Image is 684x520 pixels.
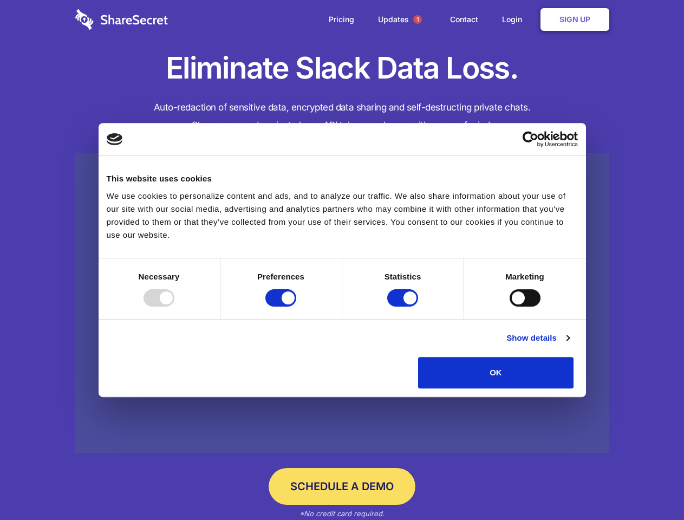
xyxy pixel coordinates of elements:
a: Wistia video thumbnail [75,153,609,453]
strong: Marketing [505,272,544,281]
strong: Statistics [385,272,421,281]
a: Contact [439,3,489,36]
img: logo [107,133,123,145]
h1: Eliminate Slack Data Loss. [75,49,609,88]
a: Sign Up [540,8,609,31]
button: OK [418,357,574,388]
span: 1 [413,15,422,24]
img: logo-wordmark-white-trans-d4663122ce5f474addd5e946df7df03e33cb6a1c49d2221995e7729f52c070b2.svg [75,9,168,30]
div: We use cookies to personalize content and ads, and to analyze our traffic. We also share informat... [107,190,578,242]
div: This website uses cookies [107,172,578,185]
a: Schedule a Demo [269,468,415,505]
a: Show details [506,331,569,344]
em: *No credit card required. [299,509,385,518]
a: Usercentrics Cookiebot - opens in a new window [483,131,578,147]
strong: Preferences [257,272,304,281]
a: Pricing [318,3,365,36]
a: Login [491,3,538,36]
strong: Necessary [139,272,180,281]
h4: Auto-redaction of sensitive data, encrypted data sharing and self-destructing private chats. Shar... [75,99,609,134]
